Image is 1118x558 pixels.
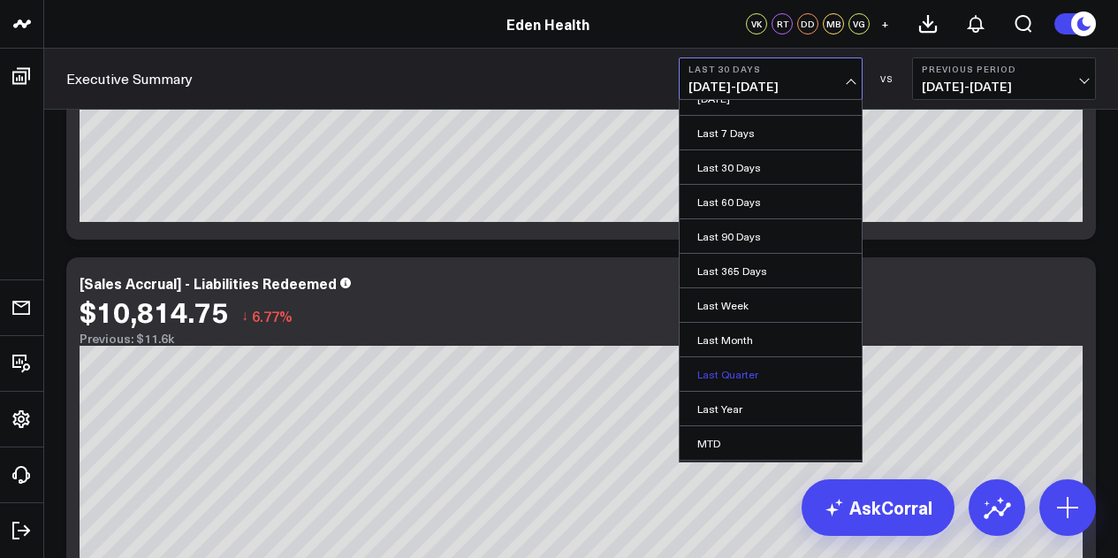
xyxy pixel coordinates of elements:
[871,73,903,84] div: VS
[252,306,293,325] span: 6.77%
[802,479,954,536] a: AskCorral
[922,80,1086,94] span: [DATE] - [DATE]
[922,64,1086,74] b: Previous Period
[680,323,862,356] a: Last Month
[680,392,862,425] a: Last Year
[241,304,248,327] span: ↓
[506,14,589,34] a: Eden Health
[680,254,862,287] a: Last 365 Days
[680,219,862,253] a: Last 90 Days
[874,13,895,34] button: +
[881,18,889,30] span: +
[848,13,870,34] div: VG
[680,150,862,184] a: Last 30 Days
[680,185,862,218] a: Last 60 Days
[797,13,818,34] div: DD
[746,13,767,34] div: VK
[688,64,853,74] b: Last 30 Days
[80,332,1083,346] div: Previous: $11.6k
[772,13,793,34] div: RT
[680,357,862,391] a: Last Quarter
[80,295,228,327] div: $10,814.75
[680,461,862,494] a: QTD
[680,288,862,322] a: Last Week
[680,116,862,149] a: Last 7 Days
[823,13,844,34] div: MB
[679,57,863,100] button: Last 30 Days[DATE]-[DATE]
[80,273,337,293] div: [Sales Accrual] - Liabilities Redeemed
[66,69,193,88] a: Executive Summary
[680,426,862,460] a: MTD
[688,80,853,94] span: [DATE] - [DATE]
[912,57,1096,100] button: Previous Period[DATE]-[DATE]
